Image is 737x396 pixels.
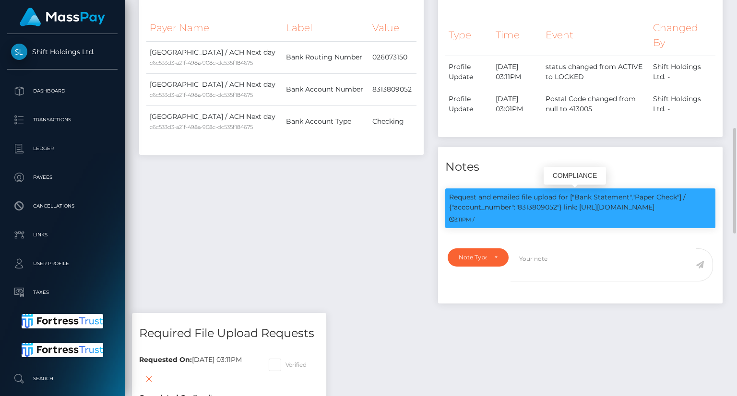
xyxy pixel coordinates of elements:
[7,137,118,161] a: Ledger
[544,167,606,185] div: COMPLIANCE
[449,192,712,212] p: Request and emailed file upload for ["Bank Statement","Paper Check"] / {"account_number":"8313809...
[650,15,715,56] th: Changed By
[11,44,27,60] img: Shift Holdings Ltd.
[7,79,118,103] a: Dashboard
[11,170,114,185] p: Payees
[369,41,416,73] td: 026073150
[150,124,253,130] small: c6c533d3-a21f-498a-908c-dc535f184675
[7,108,118,132] a: Transactions
[369,73,416,105] td: 8313809052
[11,141,114,156] p: Ledger
[150,59,253,66] small: c6c533d3-a21f-498a-908c-dc535f184675
[7,47,118,56] span: Shift Holdings Ltd.
[11,228,114,242] p: Links
[542,15,650,56] th: Event
[7,367,118,391] a: Search
[369,105,416,138] td: Checking
[20,8,105,26] img: MassPay Logo
[449,216,475,223] small: 3:11PM /
[7,252,118,276] a: User Profile
[542,56,650,88] td: status changed from ACTIVE to LOCKED
[7,280,118,304] a: Taxes
[492,88,542,120] td: [DATE] 03:01PM
[11,285,114,300] p: Taxes
[22,314,104,328] img: Fortress Trust
[283,15,369,41] th: Label
[445,56,492,88] td: Profile Update
[283,73,369,105] td: Bank Account Number
[22,343,104,357] img: Fortress Trust
[11,256,114,271] p: User Profile
[650,88,715,120] td: Shift Holdings Ltd. -
[448,248,509,267] button: Note Type
[542,88,650,120] td: Postal Code changed from null to 413005
[283,105,369,138] td: Bank Account Type
[146,105,283,138] td: [GEOGRAPHIC_DATA] / ACH Next day
[7,194,118,218] a: Cancellations
[11,113,114,127] p: Transactions
[150,92,253,98] small: c6c533d3-a21f-498a-908c-dc535f184675
[11,372,114,386] p: Search
[445,88,492,120] td: Profile Update
[369,15,416,41] th: Value
[146,41,283,73] td: [GEOGRAPHIC_DATA] / ACH Next day
[650,56,715,88] td: Shift Holdings Ltd. -
[146,15,283,41] th: Payer Name
[139,355,192,364] b: Requested On:
[445,159,715,175] h4: Notes
[492,56,542,88] td: [DATE] 03:11PM
[139,325,319,342] h4: Required File Upload Requests
[269,359,307,371] label: Verified
[445,15,492,56] th: Type
[283,41,369,73] td: Bank Routing Number
[459,254,487,261] div: Note Type
[7,165,118,189] a: Payees
[11,84,114,98] p: Dashboard
[492,15,542,56] th: Time
[146,73,283,105] td: [GEOGRAPHIC_DATA] / ACH Next day
[11,199,114,213] p: Cancellations
[7,223,118,247] a: Links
